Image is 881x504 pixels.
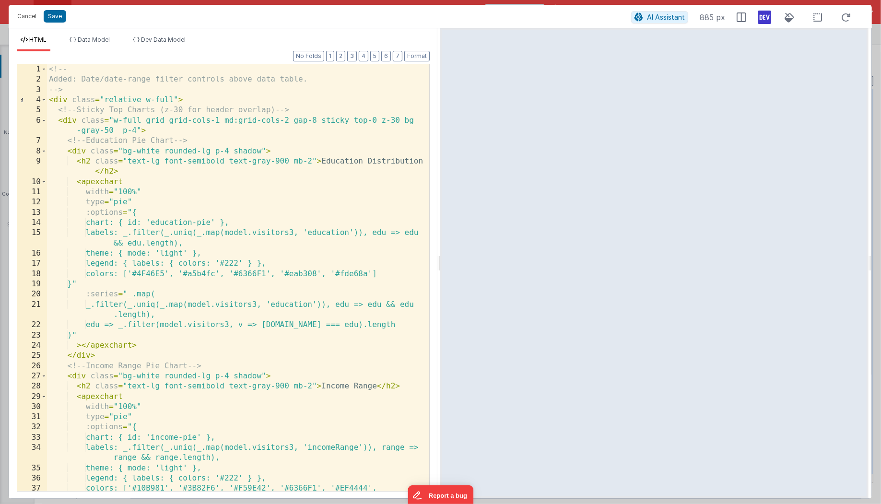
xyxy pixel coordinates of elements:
div: 3 [17,85,47,95]
div: 7 [17,136,47,146]
div: 27 [17,371,47,381]
div: 23 [17,330,47,340]
div: 12 [17,197,47,207]
div: 34 [17,443,47,463]
div: 18 [17,269,47,279]
button: 1 [326,51,334,61]
span: Dev Data Model [141,36,186,43]
button: Format [404,51,430,61]
div: 13 [17,208,47,218]
button: Cancel [12,10,41,23]
div: 24 [17,340,47,351]
div: 36 [17,473,47,483]
div: 37 [17,483,47,504]
div: 30 [17,402,47,412]
div: 6 [17,116,47,136]
button: No Folds [293,51,324,61]
div: 22 [17,320,47,330]
div: 17 [17,258,47,269]
div: 21 [17,300,47,320]
div: 35 [17,463,47,473]
div: 8 [17,146,47,156]
button: Save [44,10,66,23]
button: 3 [347,51,357,61]
div: 20 [17,289,47,299]
div: 31 [17,412,47,422]
div: 33 [17,433,47,443]
div: 16 [17,248,47,258]
div: 5 [17,105,47,115]
span: 885 px [700,12,725,23]
div: 9 [17,156,47,177]
button: 2 [336,51,345,61]
div: 10 [17,177,47,187]
div: 29 [17,392,47,402]
span: Data Model [78,36,110,43]
div: 25 [17,351,47,361]
button: 4 [359,51,368,61]
span: AI Assistant [647,13,685,21]
button: AI Assistant [631,11,688,23]
div: 32 [17,422,47,432]
span: HTML [29,36,47,43]
div: 14 [17,218,47,228]
div: 11 [17,187,47,197]
button: 7 [393,51,402,61]
div: 28 [17,381,47,391]
div: 15 [17,228,47,248]
button: 6 [381,51,391,61]
div: 1 [17,64,47,74]
div: 19 [17,279,47,289]
button: 5 [370,51,379,61]
div: 2 [17,74,47,84]
div: 26 [17,361,47,371]
div: 4 [17,95,47,105]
